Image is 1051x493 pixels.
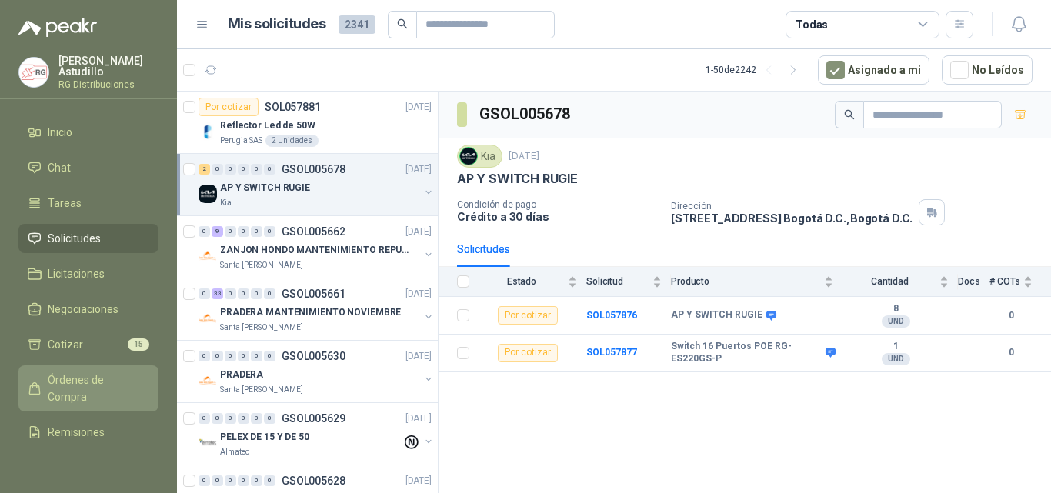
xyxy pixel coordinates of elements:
[199,413,210,424] div: 0
[882,315,910,328] div: UND
[586,267,671,297] th: Solicitud
[220,446,249,458] p: Almatec
[199,371,217,390] img: Company Logo
[48,124,72,141] span: Inicio
[282,164,345,175] p: GSOL005678
[220,430,309,445] p: PELEX DE 15 Y DE 50
[18,330,158,359] a: Cotizar15
[238,164,249,175] div: 0
[18,295,158,324] a: Negociaciones
[671,212,913,225] p: [STREET_ADDRESS] Bogotá D.C. , Bogotá D.C.
[264,288,275,299] div: 0
[58,55,158,77] p: [PERSON_NAME] Astudillo
[264,413,275,424] div: 0
[19,58,48,87] img: Company Logo
[18,365,158,411] a: Órdenes de Compra
[48,195,82,212] span: Tareas
[199,351,210,361] div: 0
[220,243,412,258] p: ZANJON HONDO MANTENIMIENTO REPUESTOS
[844,109,855,120] span: search
[199,160,435,209] a: 2 0 0 0 0 0 GSOL005678[DATE] Company LogoAP Y SWITCH RUGIEKia
[842,267,958,297] th: Cantidad
[457,171,578,187] p: AP Y SWITCH RUGIE
[18,18,97,37] img: Logo peakr
[48,159,71,176] span: Chat
[958,267,989,297] th: Docs
[212,288,223,299] div: 33
[671,341,822,365] b: Switch 16 Puertos POE RG-ES220GS-P
[177,92,438,154] a: Por cotizarSOL057881[DATE] Company LogoReflector Led de 50WPerugia SAS2 Unidades
[264,351,275,361] div: 0
[225,351,236,361] div: 0
[199,247,217,265] img: Company Logo
[498,306,558,325] div: Por cotizar
[212,226,223,237] div: 9
[460,148,477,165] img: Company Logo
[796,16,828,33] div: Todas
[457,199,659,210] p: Condición de pago
[989,276,1020,287] span: # COTs
[18,224,158,253] a: Solicitudes
[989,267,1051,297] th: # COTs
[199,122,217,141] img: Company Logo
[228,13,326,35] h1: Mis solicitudes
[238,226,249,237] div: 0
[339,15,375,34] span: 2341
[282,475,345,486] p: GSOL005628
[251,288,262,299] div: 0
[586,276,649,287] span: Solicitud
[405,162,432,177] p: [DATE]
[264,475,275,486] div: 0
[220,135,262,147] p: Perugia SAS
[48,336,83,353] span: Cotizar
[942,55,1033,85] button: No Leídos
[48,424,105,441] span: Remisiones
[842,341,949,353] b: 1
[225,475,236,486] div: 0
[18,153,158,182] a: Chat
[282,226,345,237] p: GSOL005662
[586,310,637,321] a: SOL057876
[220,368,263,382] p: PRADERA
[282,351,345,361] p: GSOL005630
[199,409,435,458] a: 0 0 0 0 0 0 GSOL005629[DATE] Company LogoPELEX DE 15 Y DE 50Almatec
[457,210,659,223] p: Crédito a 30 días
[405,287,432,301] p: [DATE]
[199,185,217,203] img: Company Logo
[671,201,913,212] p: Dirección
[199,222,435,271] a: 0 9 0 0 0 0 GSOL005662[DATE] Company LogoZANJON HONDO MANTENIMIENTO REPUESTOSSanta [PERSON_NAME]
[220,118,315,133] p: Reflector Led de 50W
[842,303,949,315] b: 8
[18,118,158,147] a: Inicio
[405,349,432,364] p: [DATE]
[479,267,586,297] th: Estado
[405,474,432,488] p: [DATE]
[251,351,262,361] div: 0
[264,164,275,175] div: 0
[18,259,158,288] a: Licitaciones
[989,345,1033,360] b: 0
[199,347,435,396] a: 0 0 0 0 0 0 GSOL005630[DATE] Company LogoPRADERASanta [PERSON_NAME]
[265,102,321,112] p: SOL057881
[199,98,259,116] div: Por cotizar
[220,305,401,320] p: PRADERA MANTENIMIENTO NOVIEMBRE
[48,371,144,405] span: Órdenes de Compra
[199,285,435,334] a: 0 33 0 0 0 0 GSOL005661[DATE] Company LogoPRADERA MANTENIMIENTO NOVIEMBRESanta [PERSON_NAME]
[586,347,637,358] a: SOL057877
[265,135,319,147] div: 2 Unidades
[58,80,158,89] p: RG Distribuciones
[212,475,223,486] div: 0
[671,309,762,321] b: AP Y SWITCH RUGIE
[212,164,223,175] div: 0
[225,164,236,175] div: 0
[282,413,345,424] p: GSOL005629
[479,102,572,126] h3: GSOL005678
[225,413,236,424] div: 0
[397,18,408,29] span: search
[220,197,232,209] p: Kia
[225,288,236,299] div: 0
[199,164,210,175] div: 2
[225,226,236,237] div: 0
[220,321,303,334] p: Santa [PERSON_NAME]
